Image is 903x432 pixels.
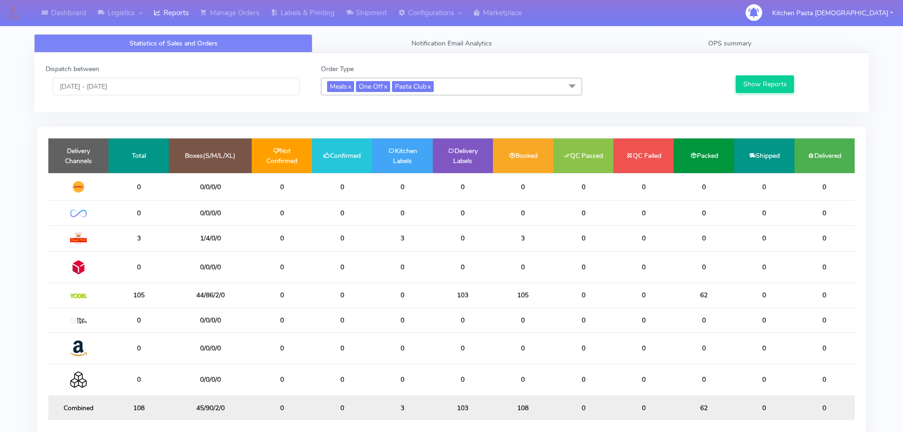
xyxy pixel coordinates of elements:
td: 0 [734,395,794,420]
td: 0 [372,251,432,283]
td: 0 [312,201,372,225]
td: Packed [674,138,734,173]
td: 0 [109,332,169,364]
td: 0 [493,173,553,201]
img: Royal Mail [70,233,87,244]
td: 0 [433,332,493,364]
td: 0/0/0/0 [169,173,252,201]
td: Booked [493,138,553,173]
img: DHL [70,181,87,193]
td: 0 [252,201,312,225]
img: Collection [70,371,87,388]
td: Total [109,138,169,173]
td: 0 [794,364,855,395]
span: Pasta Club [392,81,434,92]
td: 0 [613,308,674,332]
td: 0 [433,173,493,201]
td: 0 [109,173,169,201]
td: 0 [794,225,855,251]
span: Notification Email Analytics [411,39,492,48]
span: One Off [356,81,390,92]
td: 0 [312,283,372,308]
td: 0 [433,201,493,225]
td: Delivered [794,138,855,173]
td: 0 [734,173,794,201]
input: Pick the Daterange [53,78,300,95]
td: 62 [674,395,734,420]
td: 103 [433,395,493,420]
td: 0 [674,364,734,395]
label: Order Type [321,64,354,74]
td: 3 [493,225,553,251]
td: Not Confirmed [252,138,312,173]
td: 0 [553,308,613,332]
td: 108 [109,395,169,420]
td: 0 [493,308,553,332]
td: Combined [48,395,109,420]
td: 0 [553,173,613,201]
td: 45/90/2/0 [169,395,252,420]
td: 0 [252,283,312,308]
td: Confirmed [312,138,372,173]
td: 0 [553,225,613,251]
button: Show Reports [736,75,794,93]
td: 0 [553,283,613,308]
img: MaxOptra [70,318,87,324]
td: 0 [312,395,372,420]
td: 0 [553,395,613,420]
img: OnFleet [70,210,87,218]
td: 0 [433,364,493,395]
td: 0/0/0/0 [169,364,252,395]
td: 0 [613,225,674,251]
td: 0 [553,251,613,283]
td: 0/0/0/0 [169,251,252,283]
td: 0 [674,201,734,225]
td: 0 [252,332,312,364]
img: Yodel [70,294,87,298]
span: OPS summary [708,39,751,48]
td: 0 [794,201,855,225]
td: 0 [734,332,794,364]
td: 0 [372,283,432,308]
td: 0 [312,364,372,395]
img: DPD [70,259,87,276]
td: 3 [109,225,169,251]
td: 0 [493,251,553,283]
td: 0 [252,251,312,283]
td: 0 [493,201,553,225]
td: QC Passed [553,138,613,173]
td: 0 [613,201,674,225]
label: Dispatch between [46,64,99,74]
td: 0 [252,225,312,251]
td: 0 [794,251,855,283]
a: x [383,81,387,91]
td: 0 [613,251,674,283]
td: 0 [794,308,855,332]
td: 105 [493,283,553,308]
td: 0 [252,364,312,395]
td: 0 [109,364,169,395]
td: 0 [252,308,312,332]
td: 3 [372,395,432,420]
td: QC Failed [613,138,674,173]
td: 0 [372,173,432,201]
td: 0 [674,225,734,251]
td: 0 [734,283,794,308]
td: 0 [109,201,169,225]
td: 0 [493,332,553,364]
a: x [347,81,351,91]
td: 0 [493,364,553,395]
td: 0 [794,173,855,201]
td: 0 [553,364,613,395]
td: 0 [674,251,734,283]
td: 0 [252,173,312,201]
td: 0 [734,308,794,332]
td: 0 [613,173,674,201]
td: 0/0/0/0 [169,201,252,225]
td: 108 [493,395,553,420]
td: 0 [734,364,794,395]
button: Kitchen Pasta [DEMOGRAPHIC_DATA] [765,3,900,23]
a: x [427,81,431,91]
td: 0 [252,395,312,420]
td: 0 [312,173,372,201]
